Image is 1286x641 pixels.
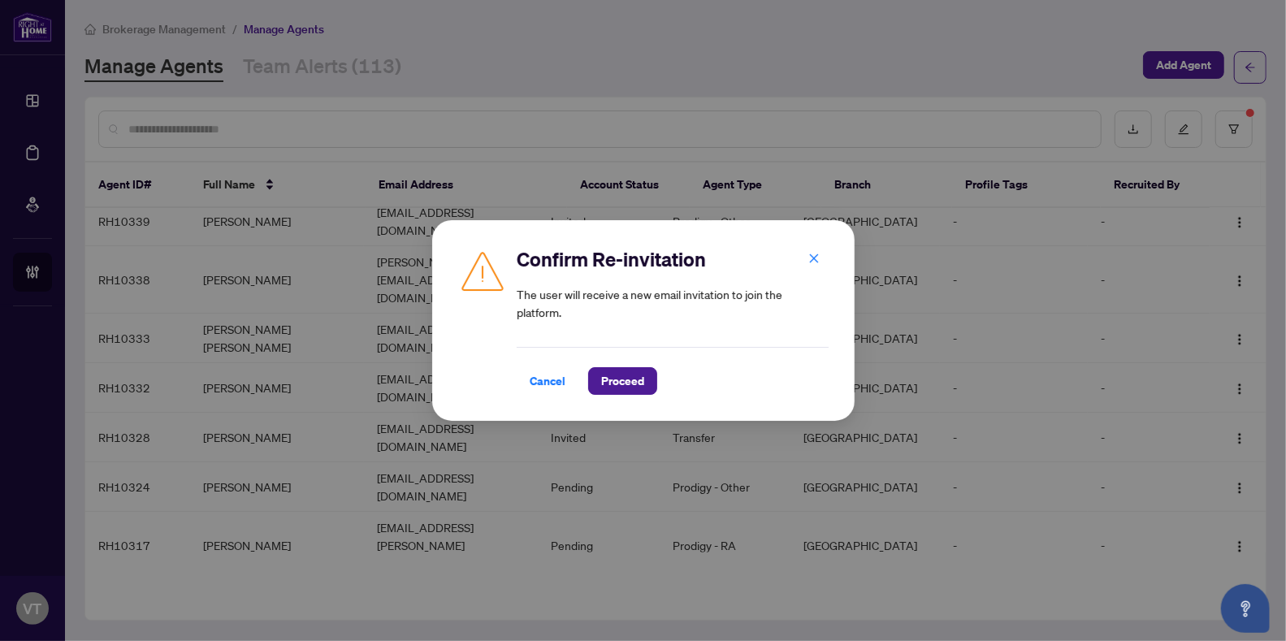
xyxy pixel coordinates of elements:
[517,285,829,321] article: The user will receive a new email invitation to join the platform.
[458,246,507,295] img: Caution Icon
[1221,584,1270,633] button: Open asap
[517,246,829,272] h2: Confirm Re-invitation
[808,253,820,264] span: close
[601,368,644,394] span: Proceed
[517,367,578,395] button: Cancel
[530,368,565,394] span: Cancel
[588,367,657,395] button: Proceed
